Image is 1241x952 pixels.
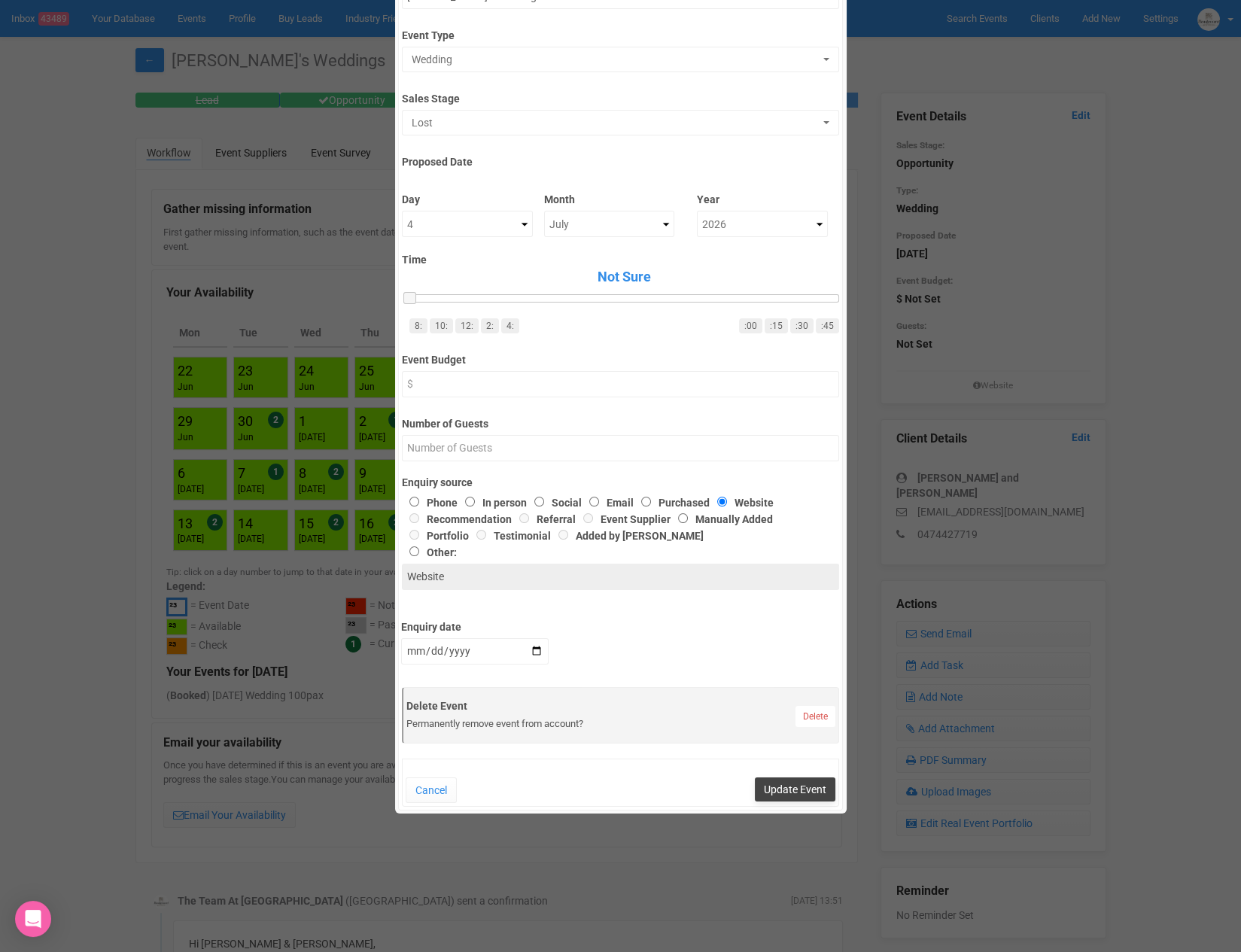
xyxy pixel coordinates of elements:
[755,777,835,801] button: Update Event
[402,149,839,169] label: Proposed Date
[402,543,817,560] label: Other:
[481,318,499,333] a: 2:
[544,187,675,207] label: Month
[402,252,839,267] label: Time
[406,698,835,713] label: Delete Event
[697,187,828,207] label: Year
[402,371,839,397] input: $
[671,513,773,525] label: Manually Added
[409,318,427,333] a: 8:
[402,513,512,525] label: Recommendation
[512,513,576,525] label: Referral
[412,115,820,130] span: Lost
[15,901,51,937] div: Open Intercom Messenger
[455,318,479,333] a: 12:
[634,497,710,509] label: Purchased
[402,435,839,461] input: Number of Guests
[402,530,469,542] label: Portfolio
[816,318,839,333] a: :45
[402,23,839,43] label: Event Type
[501,318,519,333] a: 4:
[402,475,839,490] label: Enquiry source
[402,86,839,106] label: Sales Stage
[402,497,458,509] label: Phone
[739,318,762,333] a: :00
[790,318,814,333] a: :30
[402,347,839,367] label: Event Budget
[551,530,704,542] label: Added by [PERSON_NAME]
[430,318,453,333] a: 10:
[402,187,533,207] label: Day
[458,497,527,509] label: In person
[412,52,820,67] span: Wedding
[401,614,549,634] label: Enquiry date
[402,411,839,431] label: Number of Guests
[406,777,457,803] button: Cancel
[469,530,551,542] label: Testimonial
[527,497,582,509] label: Social
[406,717,835,731] div: Permanently remove event from account?
[795,706,835,727] a: Delete
[409,267,839,287] span: Not Sure
[576,513,671,525] label: Event Supplier
[582,497,634,509] label: Email
[710,497,774,509] label: Website
[765,318,788,333] a: :15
